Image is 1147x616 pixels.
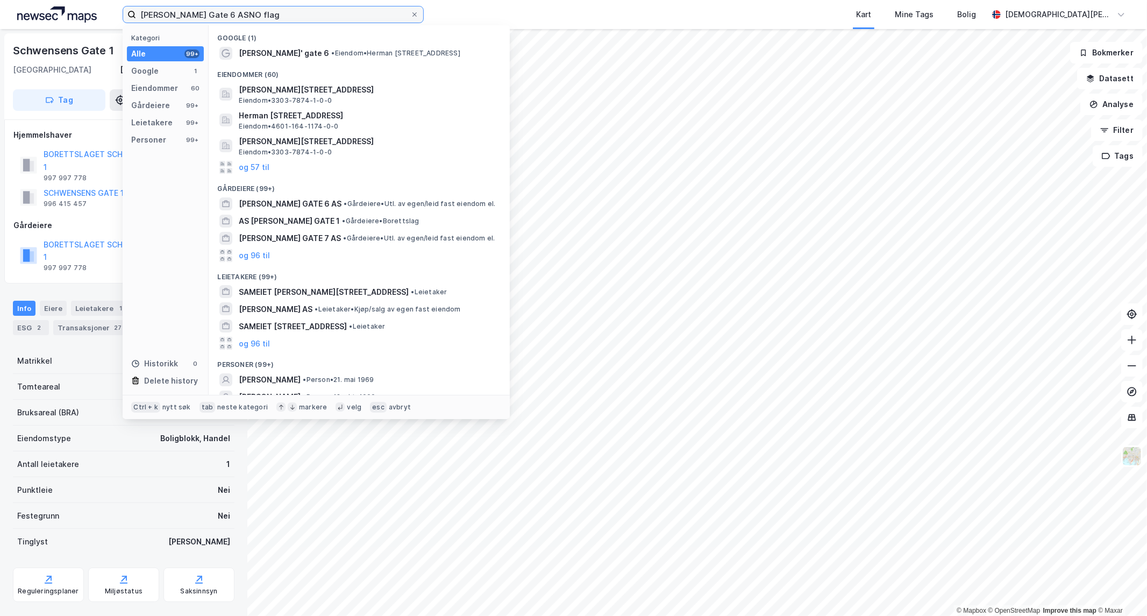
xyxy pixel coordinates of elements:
div: Tomteareal [17,380,60,393]
div: Gårdeiere [13,219,234,232]
div: Delete history [144,374,198,387]
span: Leietaker [349,322,385,331]
span: SAMEIET [PERSON_NAME][STREET_ADDRESS] [239,286,409,299]
div: Google [131,65,159,77]
div: Personer (99+) [209,352,510,371]
a: Improve this map [1043,607,1096,614]
div: Leietakere (99+) [209,264,510,284]
span: Person • 12. okt. 1999 [303,393,375,401]
span: Gårdeiere • Borettslag [342,217,419,225]
span: Person • 21. mai 1969 [303,376,374,384]
div: 1 [116,303,126,314]
div: Eiere [40,301,67,316]
div: Gårdeiere (99+) [209,176,510,195]
button: og 96 til [239,337,270,350]
img: logo.a4113a55bc3d86da70a041830d287a7e.svg [17,6,97,23]
span: • [315,305,318,313]
div: Google (1) [209,25,510,45]
span: • [331,49,334,57]
div: [DEMOGRAPHIC_DATA][PERSON_NAME] [1005,8,1113,21]
div: [GEOGRAPHIC_DATA] [13,63,91,76]
div: Boligblokk, Handel [160,432,230,445]
span: • [343,234,346,242]
div: markere [299,403,327,412]
div: tab [200,402,216,413]
div: Matrikkel [17,355,52,367]
div: Miljøstatus [105,587,143,596]
div: Festegrunn [17,509,59,522]
div: esc [370,402,387,413]
div: Eiendommer [131,82,178,95]
div: Gårdeiere [131,99,170,112]
div: Hjemmelshaver [13,129,234,141]
span: Eiendom • 4601-164-1174-0-0 [239,122,338,131]
a: Mapbox [957,607,986,614]
button: Tag [13,89,105,111]
div: 997 997 778 [44,174,87,182]
span: [PERSON_NAME] GATE 6 AS [239,197,341,210]
span: Eiendom • 3303-7874-1-0-0 [239,148,332,157]
span: • [411,288,414,296]
button: og 57 til [239,161,269,174]
div: 27 [112,322,124,333]
div: 0 [191,359,200,368]
div: [PERSON_NAME] [168,535,230,548]
div: 996 415 457 [44,200,87,208]
span: • [349,322,352,330]
div: 60 [191,84,200,93]
div: Tinglyst [17,535,48,548]
div: 2 [34,322,45,333]
span: Herman [STREET_ADDRESS] [239,109,497,122]
span: • [342,217,345,225]
div: 997 997 778 [44,264,87,272]
button: og 96 til [239,249,270,262]
div: neste kategori [217,403,268,412]
span: [PERSON_NAME] GATE 7 AS [239,232,341,245]
div: 99+ [184,136,200,144]
div: 1 [191,67,200,75]
span: • [303,393,306,401]
div: avbryt [389,403,411,412]
div: Mine Tags [895,8,934,21]
span: Leietaker [411,288,447,296]
div: 99+ [184,101,200,110]
input: Søk på adresse, matrikkel, gårdeiere, leietakere eller personer [136,6,410,23]
div: Eiendommer (60) [209,62,510,81]
span: Gårdeiere • Utl. av egen/leid fast eiendom el. [344,200,495,208]
div: 1 [226,458,230,471]
span: • [303,376,306,384]
img: Z [1122,446,1142,466]
span: [PERSON_NAME]' gate 6 [239,47,329,60]
button: Tags [1093,145,1143,167]
button: Filter [1091,119,1143,141]
span: Gårdeiere • Utl. av egen/leid fast eiendom el. [343,234,495,243]
div: [GEOGRAPHIC_DATA], 217/265 [120,63,234,76]
div: Leietakere [71,301,131,316]
div: Nei [218,484,230,497]
div: 99+ [184,118,200,127]
div: Ctrl + k [131,402,160,413]
div: ESG [13,320,49,335]
div: Transaksjoner [53,320,128,335]
span: [PERSON_NAME][STREET_ADDRESS] [239,135,497,148]
div: Antall leietakere [17,458,79,471]
div: Punktleie [17,484,53,497]
button: Analyse [1080,94,1143,115]
div: Eiendomstype [17,432,71,445]
div: Saksinnsyn [181,587,218,596]
div: Alle [131,47,146,60]
div: nytt søk [162,403,191,412]
span: • [344,200,347,208]
a: OpenStreetMap [988,607,1041,614]
div: Kategori [131,34,204,42]
div: Kart [856,8,871,21]
div: Schwensens Gate 1 [13,42,116,59]
div: Nei [218,509,230,522]
span: Eiendom • 3303-7874-1-0-0 [239,96,332,105]
div: Info [13,301,35,316]
div: Kontrollprogram for chat [1093,564,1147,616]
div: Reguleringsplaner [18,587,79,596]
div: Personer [131,133,166,146]
div: Historikk [131,357,178,370]
span: [PERSON_NAME] AS [239,303,312,316]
